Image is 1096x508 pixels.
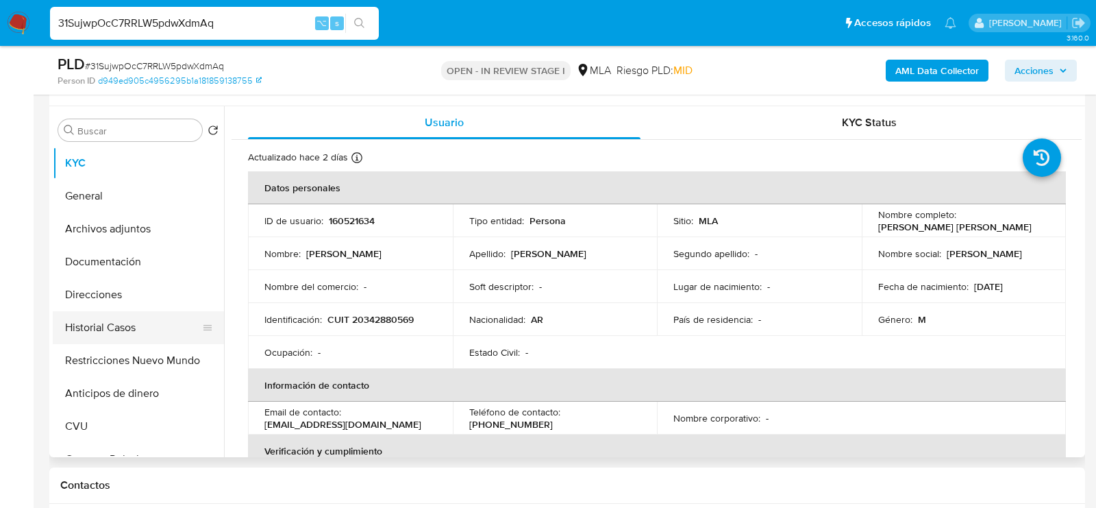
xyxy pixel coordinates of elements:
[1014,60,1054,82] span: Acciones
[616,63,693,78] span: Riesgo PLD:
[673,215,693,227] p: Sitio :
[673,62,693,78] span: MID
[947,247,1022,260] p: [PERSON_NAME]
[918,313,926,326] p: M
[248,369,1066,402] th: Información de contacto
[264,280,358,293] p: Nombre del comercio :
[767,280,770,293] p: -
[329,215,375,227] p: 160521634
[766,412,769,424] p: -
[945,17,956,29] a: Notificaciones
[755,247,758,260] p: -
[531,313,543,326] p: AR
[345,14,373,33] button: search-icon
[469,215,524,227] p: Tipo entidad :
[673,412,760,424] p: Nombre corporativo :
[469,418,553,431] p: [PHONE_NUMBER]
[878,280,969,293] p: Fecha de nacimiento :
[318,346,321,359] p: -
[974,280,1003,293] p: [DATE]
[878,247,941,260] p: Nombre social :
[264,247,301,260] p: Nombre :
[85,59,224,73] span: # 31SujwpOcC7RRLW5pdwXdmAq
[53,410,224,443] button: CVU
[878,313,912,326] p: Género :
[53,147,224,180] button: KYC
[878,208,956,221] p: Nombre completo :
[878,221,1032,233] p: [PERSON_NAME] [PERSON_NAME]
[699,215,718,227] p: MLA
[64,125,75,136] button: Buscar
[673,247,749,260] p: Segundo apellido :
[306,247,382,260] p: [PERSON_NAME]
[854,16,931,30] span: Accesos rápidos
[53,344,224,377] button: Restricciones Nuevo Mundo
[208,125,219,140] button: Volver al orden por defecto
[441,61,571,80] p: OPEN - IN REVIEW STAGE I
[1005,60,1077,82] button: Acciones
[469,280,534,293] p: Soft descriptor :
[525,346,528,359] p: -
[758,313,761,326] p: -
[53,278,224,311] button: Direcciones
[53,443,224,476] button: Cruces y Relaciones
[469,406,560,418] p: Teléfono de contacto :
[264,346,312,359] p: Ocupación :
[673,280,762,293] p: Lugar de nacimiento :
[248,171,1066,204] th: Datos personales
[248,435,1066,468] th: Verificación y cumplimiento
[53,377,224,410] button: Anticipos de dinero
[673,313,753,326] p: País de residencia :
[469,313,525,326] p: Nacionalidad :
[539,280,542,293] p: -
[50,14,379,32] input: Buscar usuario o caso...
[1071,16,1086,30] a: Salir
[77,125,197,137] input: Buscar
[842,114,897,130] span: KYC Status
[58,75,95,87] b: Person ID
[53,245,224,278] button: Documentación
[98,75,262,87] a: d949ed905c4956295b1a181859138755
[264,406,341,418] p: Email de contacto :
[469,346,520,359] p: Estado Civil :
[60,479,1074,492] h1: Contactos
[53,213,224,245] button: Archivos adjuntos
[530,215,566,227] p: Persona
[364,280,366,293] p: -
[53,311,213,344] button: Historial Casos
[248,151,348,164] p: Actualizado hace 2 días
[576,63,611,78] div: MLA
[264,418,421,431] p: [EMAIL_ADDRESS][DOMAIN_NAME]
[1067,32,1089,43] span: 3.160.0
[58,53,85,75] b: PLD
[327,313,414,326] p: CUIT 20342880569
[469,247,506,260] p: Apellido :
[316,16,327,29] span: ⌥
[886,60,988,82] button: AML Data Collector
[264,215,323,227] p: ID de usuario :
[511,247,586,260] p: [PERSON_NAME]
[895,60,979,82] b: AML Data Collector
[335,16,339,29] span: s
[53,180,224,213] button: General
[989,16,1067,29] p: lourdes.morinigo@mercadolibre.com
[264,313,322,326] p: Identificación :
[425,114,464,130] span: Usuario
